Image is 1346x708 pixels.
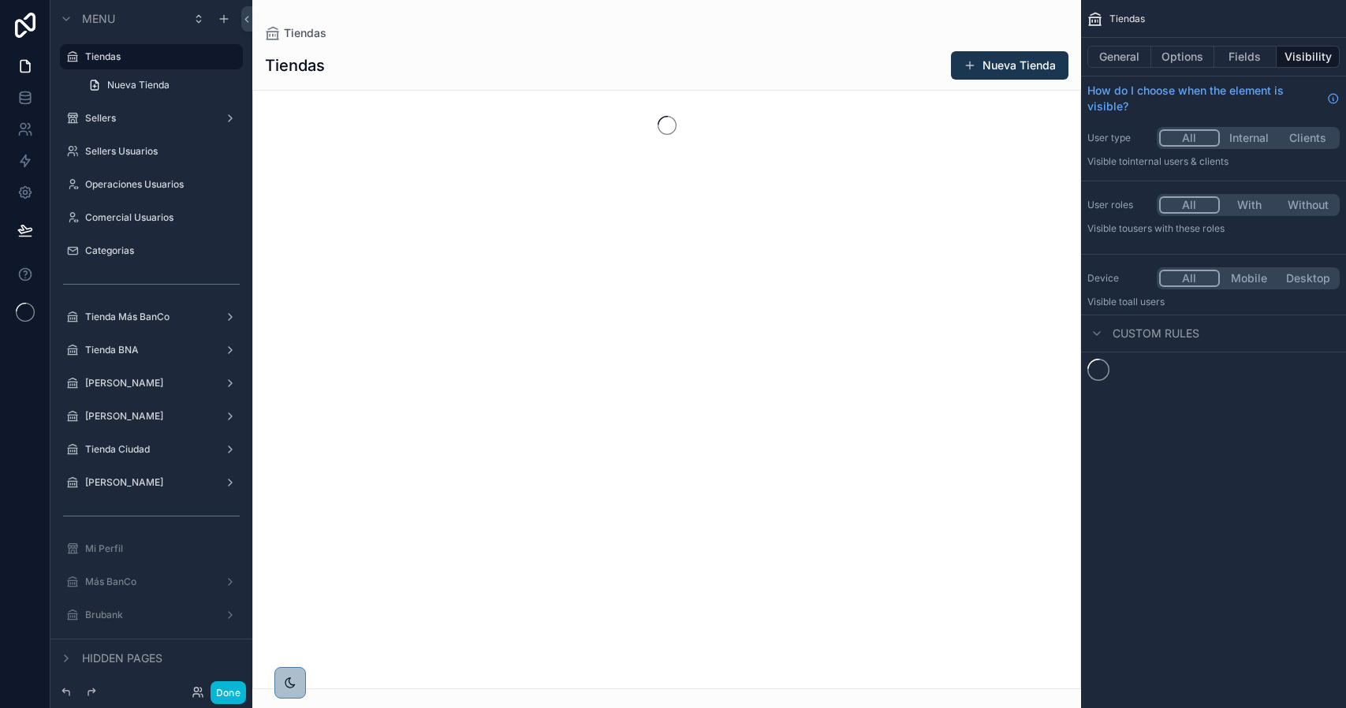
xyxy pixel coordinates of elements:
a: Nueva Tienda [79,73,243,98]
label: User roles [1087,199,1150,211]
label: Más BanCo [85,576,218,588]
span: Custom rules [1113,326,1199,341]
button: With [1220,196,1279,214]
label: Tienda Más BanCo [85,311,218,323]
button: All [1159,270,1220,287]
label: Categorias [85,244,240,257]
button: Done [211,681,246,704]
span: Tiendas [1109,13,1145,25]
a: How do I choose when the element is visible? [1087,83,1340,114]
label: [PERSON_NAME] [85,476,218,489]
button: Without [1278,196,1337,214]
button: General [1087,46,1151,68]
button: Desktop [1278,270,1337,287]
label: Tienda Ciudad [85,443,218,456]
label: Comercial Usuarios [85,211,240,224]
button: Clients [1278,129,1337,147]
label: [PERSON_NAME] [85,377,218,389]
button: Visibility [1277,46,1340,68]
label: Operaciones Usuarios [85,178,240,191]
label: Tienda BNA [85,344,218,356]
button: All [1159,129,1220,147]
span: all users [1128,296,1165,307]
span: Hidden pages [82,650,162,666]
span: Nueva Tienda [107,79,170,91]
button: Mobile [1220,270,1279,287]
button: Fields [1214,46,1277,68]
span: Users with these roles [1128,222,1225,234]
label: Sellers [85,112,218,125]
label: [PERSON_NAME] [85,410,218,423]
label: User type [1087,132,1150,144]
label: Tiendas [85,50,233,63]
label: Device [1087,272,1150,285]
label: Brubank [85,609,218,621]
label: Sellers Usuarios [85,145,240,158]
p: Visible to [1087,296,1340,308]
p: Visible to [1087,155,1340,168]
span: Menu [82,11,115,27]
span: Internal users & clients [1128,155,1229,167]
label: Mi Perfil [85,542,240,555]
span: How do I choose when the element is visible? [1087,83,1321,114]
button: Options [1151,46,1214,68]
button: Internal [1220,129,1279,147]
button: All [1159,196,1220,214]
p: Visible to [1087,222,1340,235]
